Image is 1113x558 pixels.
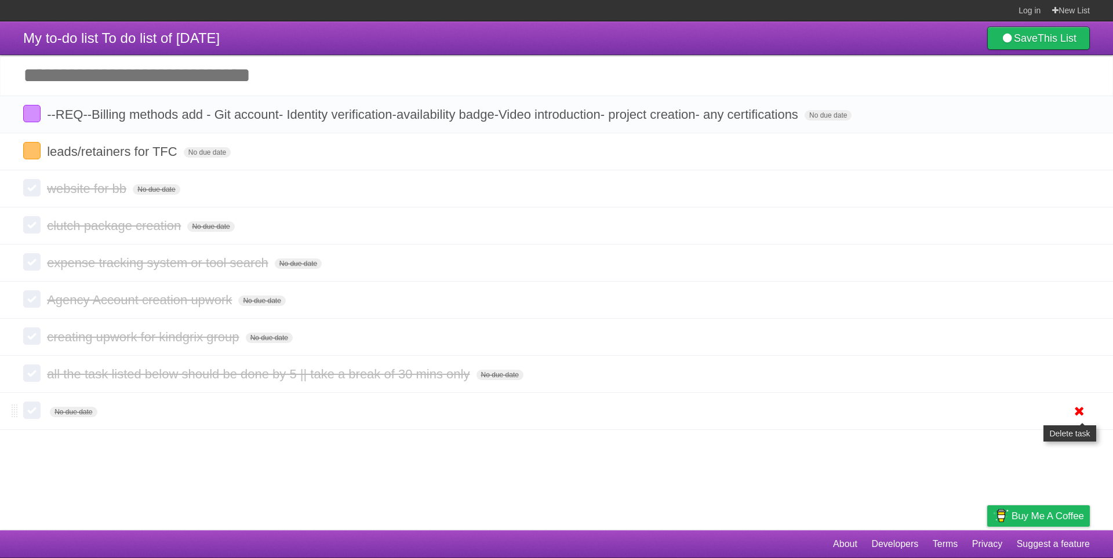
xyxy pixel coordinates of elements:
[238,296,285,306] span: No due date
[47,256,271,270] span: expense tracking system or tool search
[23,30,220,46] span: My to-do list To do list of [DATE]
[50,407,97,417] span: No due date
[972,533,1002,555] a: Privacy
[187,221,234,232] span: No due date
[23,179,41,196] label: Done
[833,533,857,555] a: About
[23,290,41,308] label: Done
[47,293,235,307] span: Agency Account creation upwork
[47,218,184,233] span: clutch package creation
[871,533,918,555] a: Developers
[23,253,41,271] label: Done
[987,505,1090,527] a: Buy me a coffee
[23,216,41,234] label: Done
[987,27,1090,50] a: SaveThis List
[47,181,129,196] span: website for bb
[23,327,41,345] label: Done
[246,333,293,343] span: No due date
[23,142,41,159] label: Done
[275,258,322,269] span: No due date
[47,144,180,159] span: leads/retainers for TFC
[805,110,852,121] span: No due date
[1038,32,1076,44] b: This List
[23,402,41,419] label: Done
[933,533,958,555] a: Terms
[1017,533,1090,555] a: Suggest a feature
[47,367,472,381] span: all the task listed below should be done by 5 || take a break of 30 mins only
[133,184,180,195] span: No due date
[993,506,1009,526] img: Buy me a coffee
[23,364,41,382] label: Done
[1012,506,1084,526] span: Buy me a coffee
[47,330,242,344] span: creating upwork for kindgrix group
[23,105,41,122] label: Done
[47,107,801,122] span: --REQ--Billing methods add - Git account- Identity verification-availability badge-Video introduc...
[184,147,231,158] span: No due date
[477,370,523,380] span: No due date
